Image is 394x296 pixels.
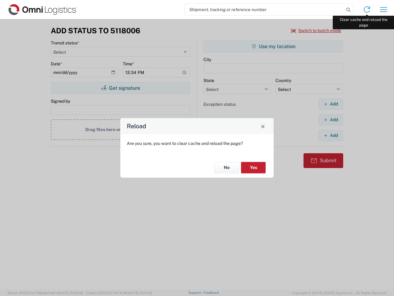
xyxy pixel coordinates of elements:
h4: Reload [127,122,146,131]
button: Yes [241,162,266,173]
button: No [214,162,239,173]
p: Are you sure, you want to clear cache and reload the page? [127,141,267,146]
input: Shipment, tracking or reference number [185,4,344,15]
button: Close [259,122,267,130]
